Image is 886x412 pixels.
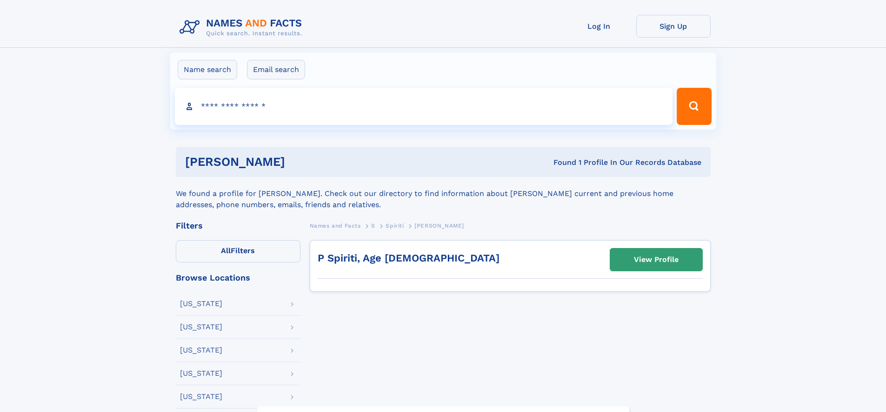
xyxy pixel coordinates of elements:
span: S [371,222,375,229]
a: Spiriti [386,220,404,231]
a: View Profile [610,249,702,271]
div: Found 1 Profile In Our Records Database [419,157,701,168]
div: Browse Locations [176,274,300,282]
div: [US_STATE] [180,347,222,354]
div: View Profile [634,249,679,270]
div: [US_STATE] [180,300,222,307]
span: All [221,246,231,255]
div: [US_STATE] [180,393,222,400]
span: Spiriti [386,222,404,229]
button: Search Button [677,88,711,125]
img: Logo Names and Facts [176,15,310,40]
a: Log In [562,15,636,38]
label: Filters [176,240,300,262]
label: Name search [178,60,237,79]
a: Sign Up [636,15,711,38]
h1: [PERSON_NAME] [185,156,420,168]
label: Email search [247,60,305,79]
div: Filters [176,222,300,230]
input: search input [175,88,673,125]
a: Names and Facts [310,220,361,231]
a: S [371,220,375,231]
a: P Spiriti, Age [DEMOGRAPHIC_DATA] [318,252,500,264]
span: [PERSON_NAME] [414,222,464,229]
div: [US_STATE] [180,323,222,331]
div: [US_STATE] [180,370,222,377]
div: We found a profile for [PERSON_NAME]. Check out our directory to find information about [PERSON_N... [176,177,711,210]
